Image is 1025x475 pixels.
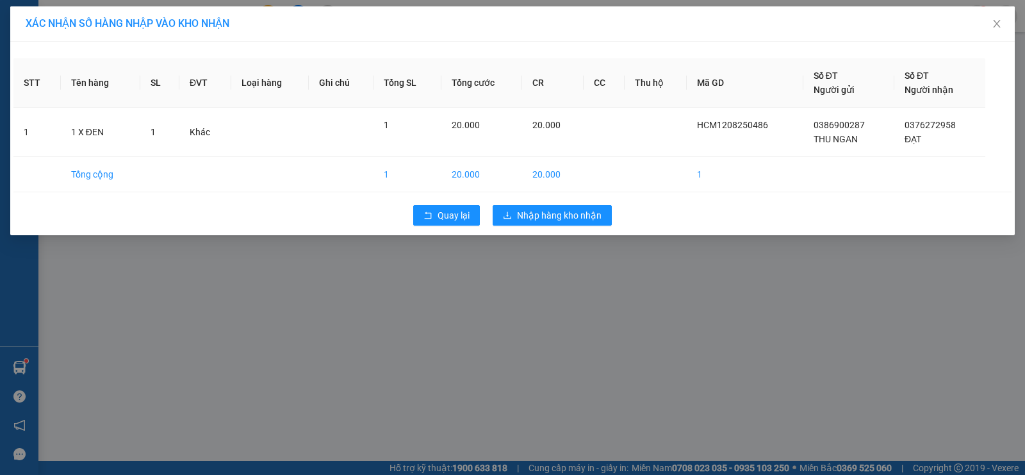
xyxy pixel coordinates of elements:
span: close [992,19,1002,29]
th: Loại hàng [231,58,309,108]
span: Quay lại [438,208,470,222]
td: 1 [687,157,803,192]
span: Số ĐT [905,71,929,81]
th: Mã GD [687,58,803,108]
td: Khác [179,108,231,157]
span: 20.000 [532,120,561,130]
td: 1 [373,157,441,192]
span: 0386900287 [814,120,865,130]
td: 1 [13,108,61,157]
span: ĐẠT [905,134,921,144]
td: 20.000 [441,157,522,192]
th: CC [584,58,624,108]
span: download [503,211,512,221]
th: Thu hộ [625,58,687,108]
span: HCM1208250486 [697,120,768,130]
span: 0376272958 [905,120,956,130]
button: rollbackQuay lại [413,205,480,226]
button: downloadNhập hàng kho nhận [493,205,612,226]
span: rollback [423,211,432,221]
th: CR [522,58,584,108]
td: 1 X ĐEN [61,108,140,157]
span: THU NGAN [814,134,858,144]
span: Số ĐT [814,71,838,81]
th: Ghi chú [309,58,374,108]
th: STT [13,58,61,108]
th: SL [140,58,179,108]
span: 20.000 [452,120,480,130]
span: 1 [151,127,156,137]
th: Tổng cước [441,58,522,108]
span: Người gửi [814,85,855,95]
button: Close [979,6,1015,42]
th: Tên hàng [61,58,140,108]
td: 20.000 [522,157,584,192]
th: ĐVT [179,58,231,108]
span: Người nhận [905,85,953,95]
span: Nhập hàng kho nhận [517,208,602,222]
span: 1 [384,120,389,130]
td: Tổng cộng [61,157,140,192]
span: XÁC NHẬN SỐ HÀNG NHẬP VÀO KHO NHẬN [26,17,229,29]
th: Tổng SL [373,58,441,108]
